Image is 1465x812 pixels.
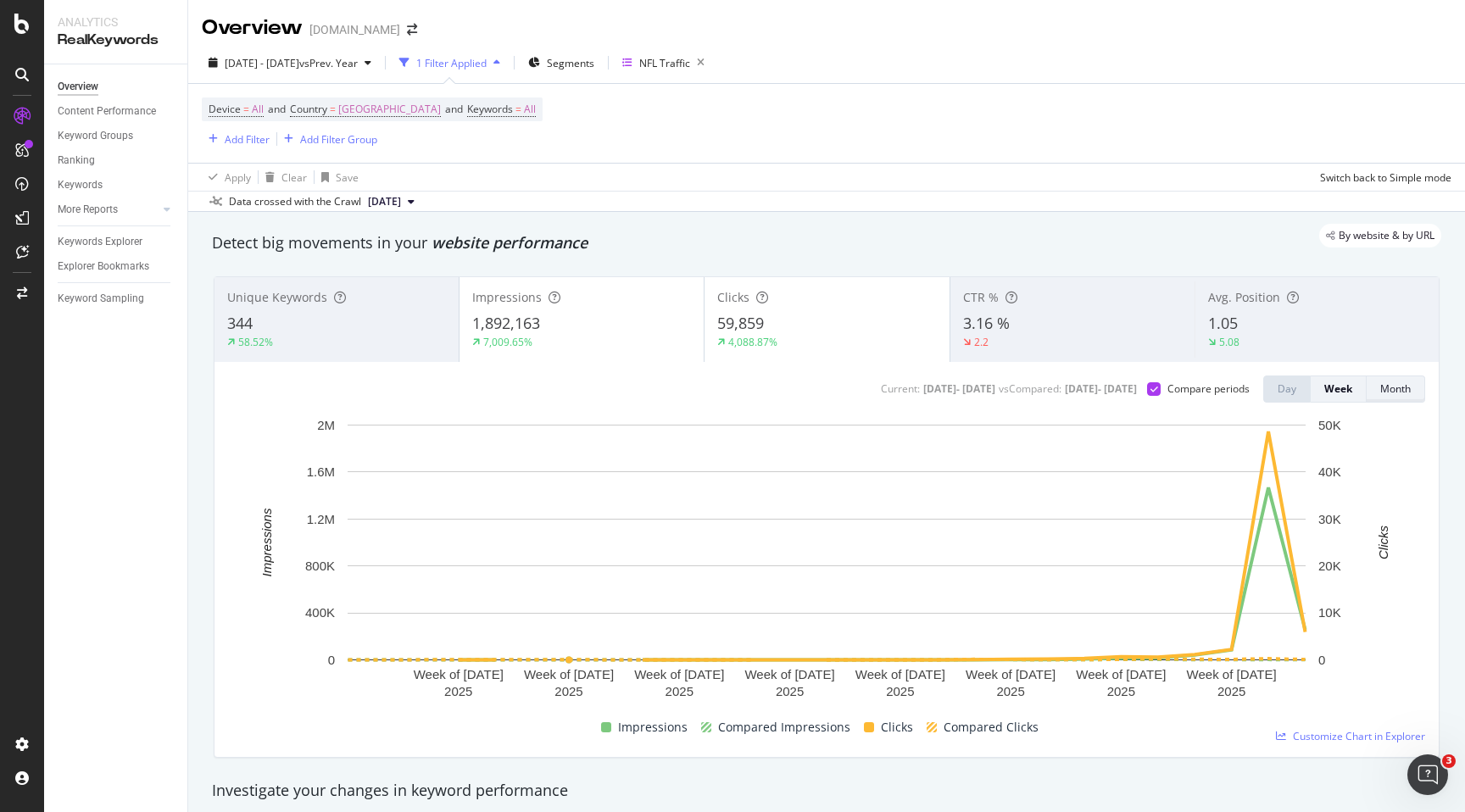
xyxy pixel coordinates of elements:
text: 2025 [996,684,1024,698]
text: Week of [DATE] [634,667,724,681]
div: Apply [225,170,251,185]
div: Analytics [58,14,174,31]
button: Apply [202,164,251,191]
div: Data crossed with the Crawl [229,194,361,209]
a: Overview [58,78,175,96]
div: 58.52% [238,335,273,349]
div: Compare periods [1167,381,1250,396]
button: 1 Filter Applied [393,49,507,76]
a: Keywords Explorer [58,233,175,251]
div: Add Filter [225,132,270,147]
span: Keywords [467,102,513,116]
span: Segments [547,56,594,70]
span: Impressions [472,289,542,305]
span: 59,859 [717,313,764,333]
span: = [330,102,336,116]
button: Switch back to Simple mode [1313,164,1451,191]
span: CTR % [963,289,999,305]
text: 0 [1318,653,1325,667]
div: 2.2 [974,335,989,349]
span: 1.05 [1208,313,1238,333]
span: = [243,102,249,116]
div: Content Performance [58,103,156,120]
span: Device [209,102,241,116]
text: 800K [305,559,335,573]
span: = [515,102,521,116]
div: Explorer Bookmarks [58,258,149,275]
text: 0 [328,653,335,667]
div: Overview [202,14,303,42]
div: Add Filter Group [300,132,377,147]
text: 2025 [666,684,694,698]
div: Week [1324,381,1352,396]
div: Month [1380,381,1411,396]
span: and [268,102,286,116]
text: 10K [1318,605,1341,620]
button: [DATE] - [DATE]vsPrev. Year [202,49,378,76]
button: Add Filter [202,129,270,149]
text: 2025 [444,684,472,698]
div: Keyword Sampling [58,290,144,308]
span: 1,892,163 [472,313,540,333]
button: NFL Traffic [616,49,711,76]
div: Investigate your changes in keyword performance [212,780,1441,802]
span: Customize Chart in Explorer [1293,729,1425,743]
svg: A chart. [228,416,1425,710]
button: Save [315,164,359,191]
button: Day [1263,375,1311,403]
span: Impressions [618,717,688,737]
span: vs Prev. Year [299,56,358,70]
button: Week [1311,375,1367,403]
text: Week of [DATE] [1187,667,1277,681]
span: Clicks [717,289,749,305]
text: 400K [305,605,335,620]
span: and [445,102,463,116]
span: By website & by URL [1339,231,1434,241]
span: Compared Clicks [944,717,1039,737]
text: Week of [DATE] [414,667,504,681]
text: 2025 [1217,684,1245,698]
span: 2025 Sep. 13th [368,194,401,209]
div: Keywords [58,176,103,194]
text: Week of [DATE] [744,667,834,681]
div: 1 Filter Applied [416,56,487,70]
span: Unique Keywords [227,289,327,305]
div: RealKeywords [58,31,174,50]
div: 4,088.87% [728,335,777,349]
text: 1.2M [307,512,335,526]
div: Keywords Explorer [58,233,142,251]
div: Current: [881,381,920,396]
text: Clicks [1376,525,1390,559]
div: Save [336,170,359,185]
text: Week of [DATE] [1076,667,1166,681]
div: [DATE] - [DATE] [1065,381,1137,396]
a: Keyword Groups [58,127,175,145]
a: Keyword Sampling [58,290,175,308]
div: Switch back to Simple mode [1320,170,1451,185]
text: 2025 [886,684,914,698]
text: 50K [1318,418,1341,432]
button: [DATE] [361,192,421,212]
a: Ranking [58,152,175,170]
span: Avg. Position [1208,289,1280,305]
div: 5.08 [1219,335,1239,349]
text: 2M [317,418,335,432]
text: Impressions [259,508,274,576]
text: Week of [DATE] [966,667,1056,681]
span: Clicks [881,717,913,737]
span: All [524,97,536,121]
a: Keywords [58,176,175,194]
text: 40K [1318,464,1341,479]
span: 3 [1442,754,1456,768]
a: More Reports [58,201,159,219]
a: Customize Chart in Explorer [1276,729,1425,743]
text: Week of [DATE] [524,667,614,681]
text: 2025 [776,684,804,698]
div: arrow-right-arrow-left [407,24,417,36]
div: 7,009.65% [483,335,532,349]
div: NFL Traffic [639,56,690,70]
span: All [252,97,264,121]
div: More Reports [58,201,118,219]
a: Explorer Bookmarks [58,258,175,275]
